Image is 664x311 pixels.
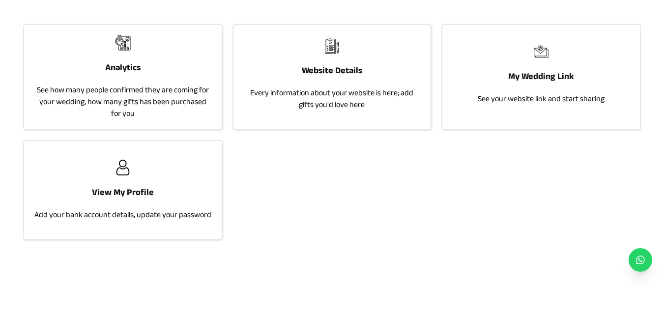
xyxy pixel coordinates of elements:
img: joyribbons [533,44,549,59]
h3: My Wedding Link [508,69,574,83]
h3: View My Profile [92,185,154,199]
p: Every information about your website is here; add gifts you'd love here [243,87,421,111]
img: joyribbons [115,35,131,51]
a: joyribbonsView My ProfileAdd your bank account details, update your password [23,140,222,240]
img: joyribbons [115,160,131,175]
p: See your website link and start sharing [478,93,605,105]
p: Add your bank account details, update your password [34,209,211,221]
p: See how many people confirmed they are coming for your wedding, how many gifts has been purchased... [34,84,211,119]
a: joyribbonsAnalyticsSee how many people confirmed they are coming for your wedding, how many gifts... [23,24,222,130]
a: joyribbonsMy Wedding LinkSee your website link and start sharing [441,24,640,130]
a: joyribbonsWebsite DetailsEvery information about your website is here; add gifts you'd love here [232,24,432,130]
h3: Analytics [105,60,141,74]
img: joyribbons [324,38,340,54]
h3: Website Details [302,63,362,77]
